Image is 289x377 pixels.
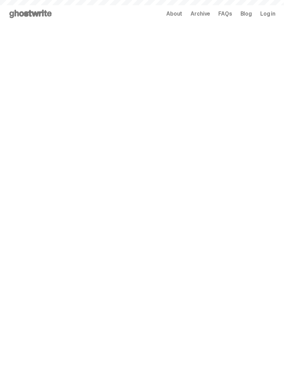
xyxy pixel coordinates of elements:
[260,11,275,17] a: Log in
[240,11,252,17] a: Blog
[191,11,210,17] a: Archive
[166,11,182,17] a: About
[218,11,232,17] a: FAQs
